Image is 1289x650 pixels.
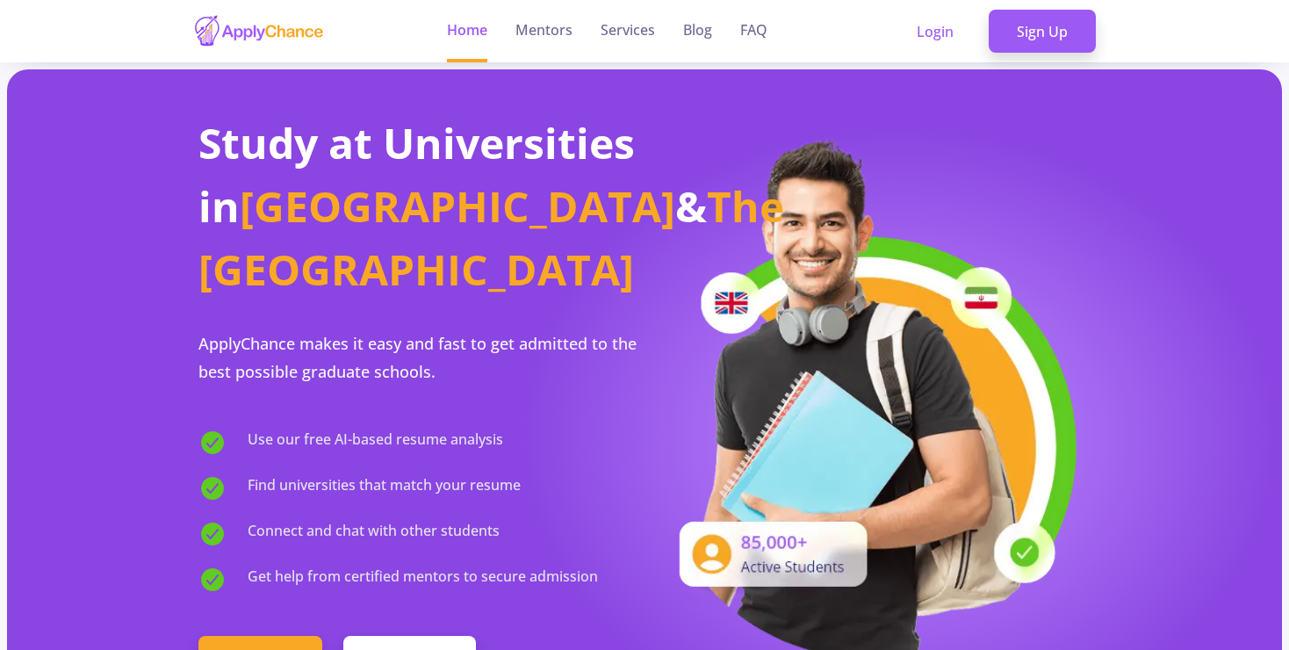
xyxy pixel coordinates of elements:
[248,520,500,548] span: Connect and chat with other students
[193,14,325,48] img: applychance logo
[240,177,675,235] span: [GEOGRAPHIC_DATA]
[989,10,1096,54] a: Sign Up
[248,566,598,594] span: Get help from certified mentors to secure admission
[198,333,637,382] span: ApplyChance makes it easy and fast to get admitted to the best possible graduate schools.
[248,474,521,502] span: Find universities that match your resume
[248,429,503,457] span: Use our free AI-based resume analysis
[889,10,982,54] a: Login
[675,177,707,235] span: &
[198,114,635,235] span: Study at Universities in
